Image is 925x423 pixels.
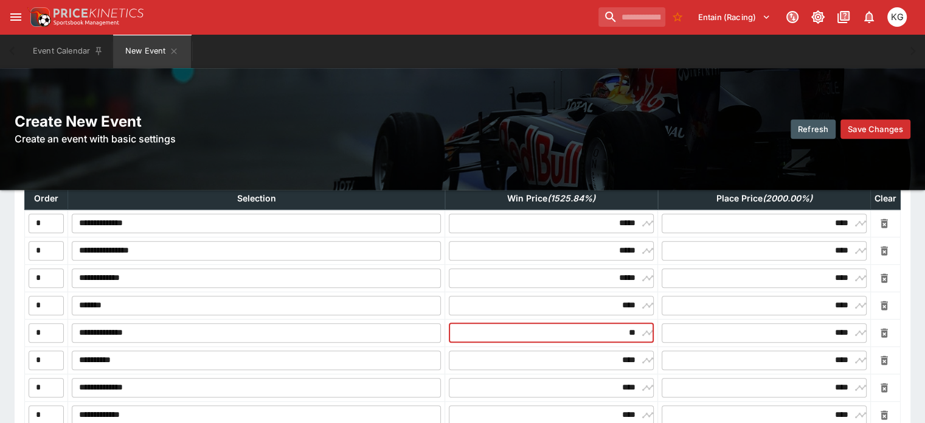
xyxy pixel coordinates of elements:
[658,187,871,209] th: Place Price
[884,4,910,30] button: Kevin Gutschlag
[547,193,595,203] em: ( 1525.84 %)
[25,187,68,209] th: Order
[54,9,144,18] img: PriceKinetics
[870,187,900,209] th: Clear
[15,112,459,131] h2: Create New Event
[833,6,854,28] button: Documentation
[807,6,829,28] button: Toggle light/dark mode
[887,7,907,27] div: Kevin Gutschlag
[113,34,191,68] button: New Event
[15,131,459,146] h6: Create an event with basic settings
[27,5,51,29] img: PriceKinetics Logo
[598,7,665,27] input: search
[5,6,27,28] button: open drawer
[763,193,812,203] em: ( 2000.00 %)
[68,187,445,209] th: Selection
[691,7,778,27] button: Select Tenant
[791,119,836,139] button: Refresh
[858,6,880,28] button: Notifications
[668,7,687,27] button: No Bookmarks
[781,6,803,28] button: Connected to PK
[840,119,910,139] button: Save Changes
[26,34,111,68] button: Event Calendar
[445,187,658,209] th: Win Price
[54,20,119,26] img: Sportsbook Management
